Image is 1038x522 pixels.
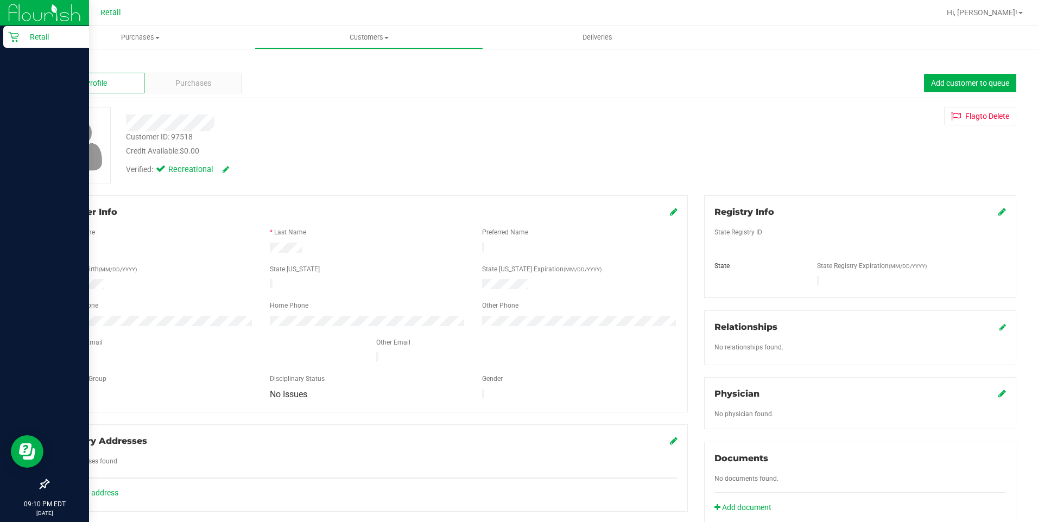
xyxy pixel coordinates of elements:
[714,502,777,513] a: Add document
[270,264,320,274] label: State [US_STATE]
[714,475,778,482] span: No documents found.
[564,266,602,272] span: (MM/DD/YYYY)
[714,410,774,418] span: No physician found.
[26,26,255,49] a: Purchases
[944,107,1016,125] button: Flagto Delete
[568,33,627,42] span: Deliveries
[376,338,410,347] label: Other Email
[175,78,211,89] span: Purchases
[126,145,602,157] div: Credit Available:
[270,301,308,310] label: Home Phone
[99,266,137,272] span: (MM/DD/YYYY)
[126,131,193,143] div: Customer ID: 97518
[714,453,768,463] span: Documents
[817,261,927,271] label: State Registry Expiration
[483,26,712,49] a: Deliveries
[5,499,84,509] p: 09:10 PM EDT
[58,436,147,446] span: Delivery Addresses
[482,374,503,384] label: Gender
[274,227,306,237] label: Last Name
[482,227,528,237] label: Preferred Name
[255,33,483,42] span: Customers
[168,164,212,176] span: Recreational
[180,147,199,155] span: $0.00
[26,33,255,42] span: Purchases
[924,74,1016,92] button: Add customer to queue
[714,227,762,237] label: State Registry ID
[126,164,229,176] div: Verified:
[8,31,19,42] inline-svg: Retail
[714,342,783,352] label: No relationships found.
[714,389,759,399] span: Physician
[889,263,927,269] span: (MM/DD/YYYY)
[714,322,777,332] span: Relationships
[19,30,84,43] p: Retail
[62,264,137,274] label: Date of Birth
[11,435,43,468] iframe: Resource center
[714,207,774,217] span: Registry Info
[85,78,107,89] span: Profile
[947,8,1017,17] span: Hi, [PERSON_NAME]!
[100,8,121,17] span: Retail
[255,26,483,49] a: Customers
[706,261,809,271] div: State
[270,389,307,399] span: No Issues
[270,374,325,384] label: Disciplinary Status
[5,509,84,517] p: [DATE]
[482,264,602,274] label: State [US_STATE] Expiration
[931,79,1009,87] span: Add customer to queue
[482,301,518,310] label: Other Phone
